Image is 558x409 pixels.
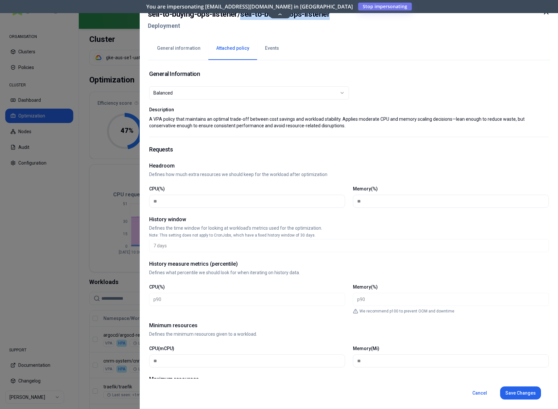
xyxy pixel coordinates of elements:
[149,107,549,112] label: Description
[149,162,549,170] h2: Headroom
[149,145,549,154] h1: Requests
[149,269,549,276] p: Defines what percentile we should look for when iterating on history data.
[149,116,549,129] p: A VPA policy that maintains an optimal trade-off between cost savings and workload stability. App...
[353,346,379,351] label: Memory(Mi)
[149,322,549,329] h2: Minimum resources
[257,37,287,60] button: Events
[148,20,330,32] h2: Deployment
[149,375,549,383] h2: Maximum resources
[149,260,549,268] h2: History measure metrics (percentile)
[149,284,165,290] label: CPU(%)
[149,233,549,238] p: Note: This setting does not apply to CronJobs, which have a fixed history window of 30 days.
[208,37,257,60] button: Attached policy
[149,216,549,223] h2: History window
[149,37,208,60] button: General information
[467,386,492,400] button: Cancel
[359,309,454,314] p: We recommend p100 to prevent OOM and downtime
[353,284,377,290] label: Memory(%)
[149,346,174,351] label: CPU(mCPU)
[149,186,165,191] label: CPU(%)
[149,69,200,79] h1: General Information
[149,225,549,231] p: Defines the time window for looking at workload’s metrics used for the optimization.
[353,186,377,191] label: Memory(%)
[149,331,549,337] p: Defines the minimum resources given to a workload.
[149,171,549,178] p: Defines how much extra resources we should keep for the workload after optimization
[500,386,541,400] button: Save Changes
[148,8,330,20] h2: sell-to-buying-ops-listener / sell-to-buying-ops-listener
